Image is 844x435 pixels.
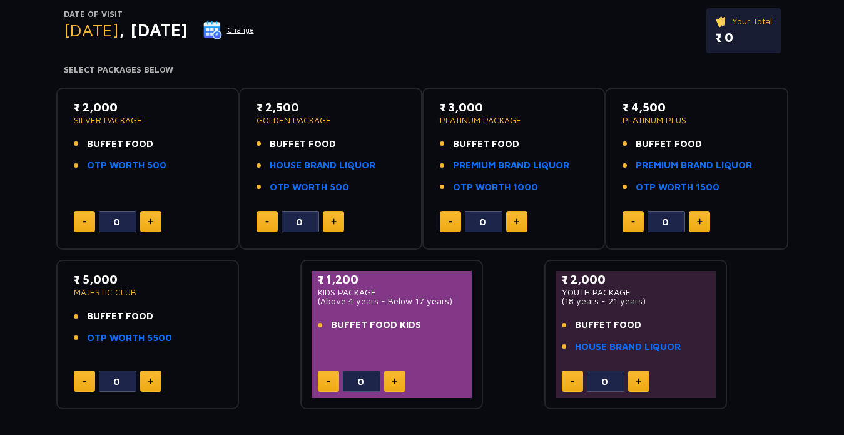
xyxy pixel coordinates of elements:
[636,158,752,173] a: PREMIUM BRAND LIQUOR
[257,99,405,116] p: ₹ 2,500
[562,271,710,288] p: ₹ 2,000
[623,99,771,116] p: ₹ 4,500
[392,378,397,384] img: plus
[562,288,710,297] p: YOUTH PACKAGE
[270,158,375,173] a: HOUSE BRAND LIQUOR
[636,137,702,151] span: BUFFET FOOD
[623,116,771,125] p: PLATINUM PLUS
[74,99,222,116] p: ₹ 2,000
[318,271,466,288] p: ₹ 1,200
[715,14,728,28] img: ticket
[83,381,86,382] img: minus
[327,381,330,382] img: minus
[257,116,405,125] p: GOLDEN PACKAGE
[453,180,538,195] a: OTP WORTH 1000
[331,218,337,225] img: plus
[87,158,166,173] a: OTP WORTH 500
[265,221,269,223] img: minus
[270,137,336,151] span: BUFFET FOOD
[270,180,349,195] a: OTP WORTH 500
[74,116,222,125] p: SILVER PACKAGE
[440,116,588,125] p: PLATINUM PACKAGE
[74,271,222,288] p: ₹ 5,000
[715,28,772,47] p: ₹ 0
[636,378,641,384] img: plus
[453,137,519,151] span: BUFFET FOOD
[453,158,569,173] a: PREMIUM BRAND LIQUOR
[64,65,781,75] h4: Select Packages Below
[575,340,681,354] a: HOUSE BRAND LIQUOR
[697,218,703,225] img: plus
[87,137,153,151] span: BUFFET FOOD
[514,218,519,225] img: plus
[318,297,466,305] p: (Above 4 years - Below 17 years)
[64,8,255,21] p: Date of Visit
[571,381,574,382] img: minus
[119,19,188,40] span: , [DATE]
[631,221,635,223] img: minus
[715,14,772,28] p: Your Total
[148,378,153,384] img: plus
[87,309,153,324] span: BUFFET FOOD
[331,318,421,332] span: BUFFET FOOD KIDS
[64,19,119,40] span: [DATE]
[87,331,172,345] a: OTP WORTH 5500
[575,318,641,332] span: BUFFET FOOD
[74,288,222,297] p: MAJESTIC CLUB
[83,221,86,223] img: minus
[203,20,255,40] button: Change
[440,99,588,116] p: ₹ 3,000
[148,218,153,225] img: plus
[449,221,452,223] img: minus
[636,180,719,195] a: OTP WORTH 1500
[562,297,710,305] p: (18 years - 21 years)
[318,288,466,297] p: KIDS PACKAGE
